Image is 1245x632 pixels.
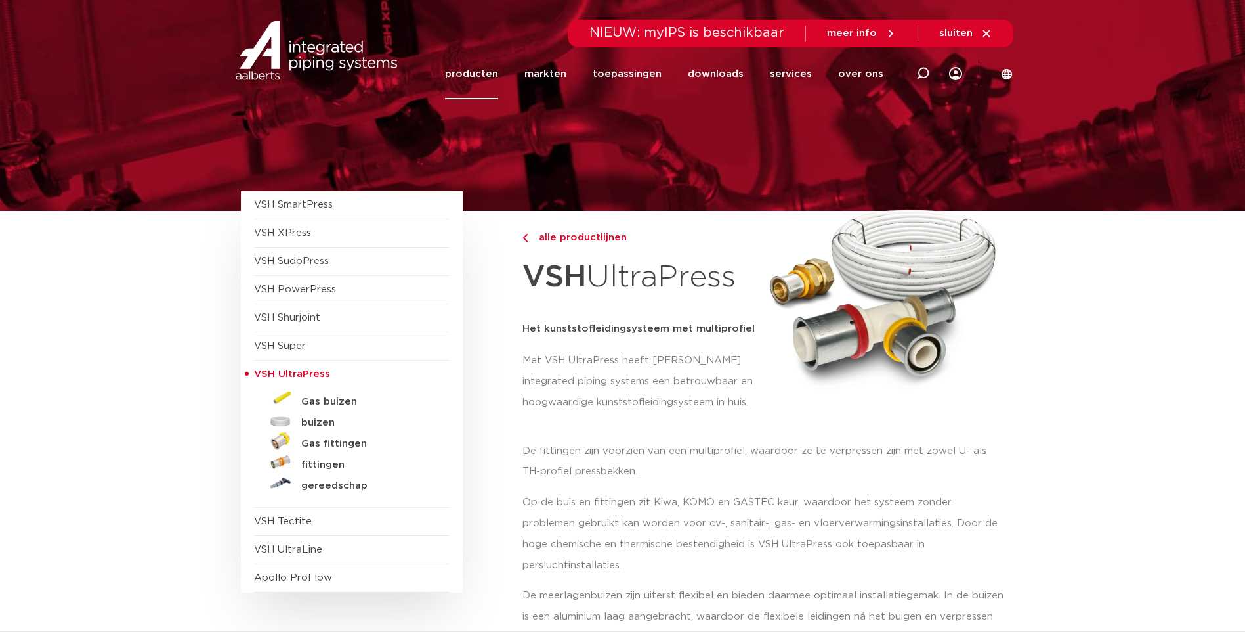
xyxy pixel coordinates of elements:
[522,262,587,292] strong: VSH
[301,396,431,408] h5: Gas buizen
[593,49,662,99] a: toepassingen
[949,59,962,88] div: my IPS
[827,28,897,39] a: meer info
[445,49,883,99] nav: Menu
[254,284,336,294] a: VSH PowerPress
[589,26,784,39] span: NIEUW: myIPS is beschikbaar
[301,480,431,492] h5: gereedschap
[939,28,973,38] span: sluiten
[254,228,311,238] a: VSH XPress
[838,49,883,99] a: over ons
[254,516,312,526] a: VSH Tectite
[688,49,744,99] a: downloads
[522,230,760,246] a: alle productlijnen
[522,492,1005,576] p: Op de buis en fittingen zit Kiwa, KOMO en GASTEC keur, waardoor het systeem zonder problemen gebr...
[445,49,498,99] a: producten
[254,389,450,410] a: Gas buizen
[939,28,992,39] a: sluiten
[254,256,329,266] a: VSH SudoPress
[254,431,450,452] a: Gas fittingen
[524,49,566,99] a: markten
[770,49,812,99] a: services
[531,233,627,242] span: alle productlijnen
[301,438,431,450] h5: Gas fittingen
[301,459,431,471] h5: fittingen
[301,417,431,429] h5: buizen
[254,410,450,431] a: buizen
[254,369,330,379] span: VSH UltraPress
[254,573,332,583] a: Apollo ProFlow
[254,313,320,323] a: VSH Shurjoint
[254,341,306,351] a: VSH Super
[522,234,528,242] img: chevron-right.svg
[254,200,333,210] a: VSH SmartPress
[254,473,450,494] a: gereedschap
[254,452,450,473] a: fittingen
[522,319,760,340] h5: Het kunststofleidingsysteem met multiprofiel
[254,545,322,554] a: VSH UltraLine
[522,350,760,413] p: Met VSH UltraPress heeft [PERSON_NAME] integrated piping systems een betrouwbaar en hoogwaardige ...
[522,441,1005,483] p: De fittingen zijn voorzien van een multiprofiel, waardoor ze te verpressen zijn met zowel U- als ...
[522,252,760,303] h1: UltraPress
[827,28,877,38] span: meer info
